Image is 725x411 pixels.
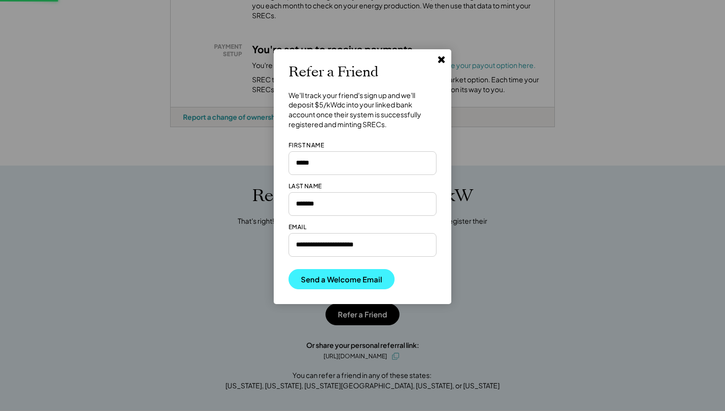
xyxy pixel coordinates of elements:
h2: Refer a Friend [289,64,378,81]
button: Send a Welcome Email [289,269,395,289]
div: We'll track your friend's sign up and we'll deposit $5/kWdc into your linked bank account once th... [289,91,436,129]
div: FIRST NAME [289,141,324,150]
div: LAST NAME [289,182,322,191]
div: EMAIL [289,223,306,232]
